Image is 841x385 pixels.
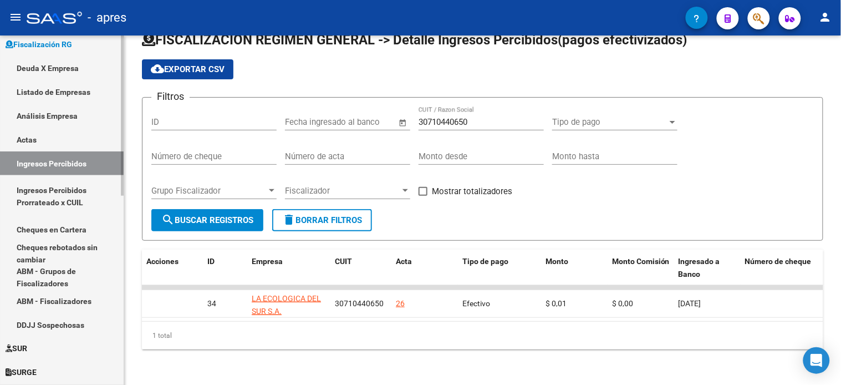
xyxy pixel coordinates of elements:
[819,11,832,24] mat-icon: person
[391,250,458,286] datatable-header-cell: Acta
[462,257,508,266] span: Tipo de pago
[458,250,541,286] datatable-header-cell: Tipo de pago
[608,250,674,286] datatable-header-cell: Monto Comisión
[612,257,670,266] span: Monto Comisión
[397,116,410,129] button: Open calendar
[142,32,687,48] span: FISCALIZACION REGIMEN GENERAL -> Detalle Ingresos Percibidos(pagos efectivizados)
[679,257,720,278] span: Ingresado a Banco
[6,343,27,355] span: SUR
[396,297,405,310] div: 26
[6,367,37,379] span: SURGE
[741,250,824,286] datatable-header-cell: Número de cheque
[396,257,412,266] span: Acta
[462,299,490,308] span: Efectivo
[282,213,295,226] mat-icon: delete
[142,59,233,79] button: Exportar CSV
[674,250,741,286] datatable-header-cell: Ingresado a Banco
[432,185,512,198] span: Mostrar totalizadores
[151,62,164,75] mat-icon: cloud_download
[247,250,330,286] datatable-header-cell: Empresa
[146,257,179,266] span: Acciones
[612,299,633,308] span: $ 0,00
[151,64,225,74] span: Exportar CSV
[142,250,203,286] datatable-header-cell: Acciones
[803,347,830,374] div: Open Intercom Messenger
[151,186,267,196] span: Grupo Fiscalizador
[207,299,216,308] span: 34
[546,257,568,266] span: Monto
[207,257,215,266] span: ID
[161,213,175,226] mat-icon: search
[285,186,400,196] span: Fiscalizador
[252,257,283,266] span: Empresa
[285,117,321,127] input: Start date
[541,250,608,286] datatable-header-cell: Monto
[335,257,352,266] span: CUIT
[745,257,812,266] span: Número de cheque
[282,215,362,225] span: Borrar Filtros
[331,117,385,127] input: End date
[552,117,667,127] span: Tipo de pago
[203,250,247,286] datatable-header-cell: ID
[88,6,126,30] span: - apres
[142,322,823,349] div: 1 total
[546,299,567,308] span: $ 0,01
[335,299,384,308] span: 30710440650
[252,294,321,316] span: LA ECOLOGICA DEL SUR S.A.
[151,89,190,104] h3: Filtros
[9,11,22,24] mat-icon: menu
[330,250,391,286] datatable-header-cell: CUIT
[272,209,372,231] button: Borrar Filtros
[6,38,72,50] span: Fiscalización RG
[161,215,253,225] span: Buscar Registros
[679,299,701,308] span: [DATE]
[151,209,263,231] button: Buscar Registros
